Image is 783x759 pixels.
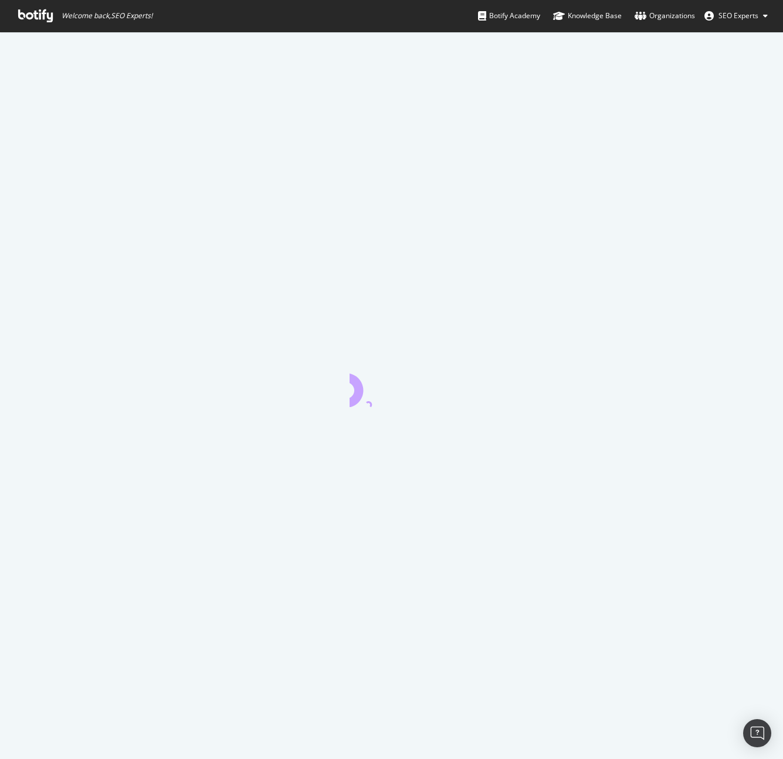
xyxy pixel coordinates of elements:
span: Welcome back, SEO Experts ! [62,11,152,21]
button: SEO Experts [695,6,777,25]
span: SEO Experts [718,11,758,21]
div: Knowledge Base [553,10,622,22]
div: Botify Academy [478,10,540,22]
div: animation [350,365,434,407]
div: Open Intercom Messenger [743,719,771,747]
div: Organizations [635,10,695,22]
